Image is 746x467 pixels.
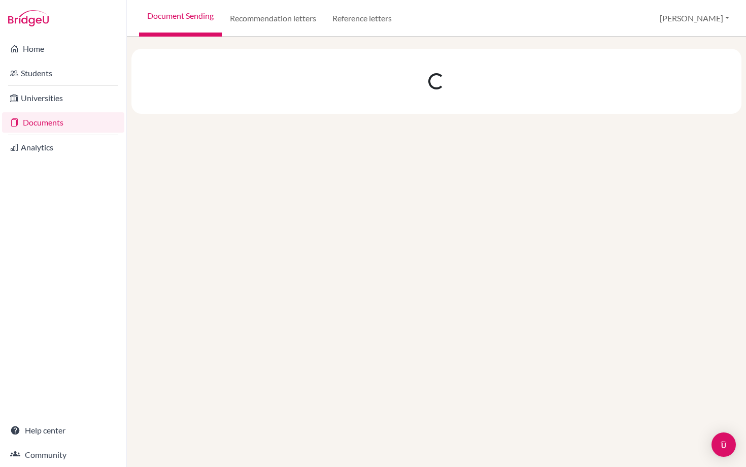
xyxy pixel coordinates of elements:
img: Bridge-U [8,10,49,26]
a: Community [2,445,124,465]
button: [PERSON_NAME] [655,9,734,28]
a: Documents [2,112,124,133]
a: Help center [2,420,124,441]
a: Universities [2,88,124,108]
a: Analytics [2,137,124,158]
div: Open Intercom Messenger [711,432,736,457]
a: Students [2,63,124,83]
a: Home [2,39,124,59]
